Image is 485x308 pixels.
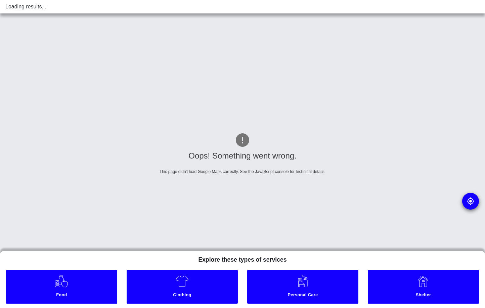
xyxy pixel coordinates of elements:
[127,270,237,304] a: Clothing
[55,274,69,288] img: Food
[193,251,292,266] h5: Explore these types of services
[369,292,478,299] small: Shelter
[5,3,480,11] div: Loading results...
[50,169,435,175] div: This page didn't load Google Maps correctly. See the JavaScript console for technical details.
[467,197,475,205] img: go to my location
[368,270,479,304] a: Shelter
[6,270,117,304] a: Food
[296,274,309,288] img: Personal Care
[8,292,116,299] small: Food
[128,292,236,299] small: Clothing
[249,292,357,299] small: Personal Care
[247,270,358,304] a: Personal Care
[175,274,189,288] img: Clothing
[416,274,430,288] img: Shelter
[50,150,435,162] div: Oops! Something went wrong.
